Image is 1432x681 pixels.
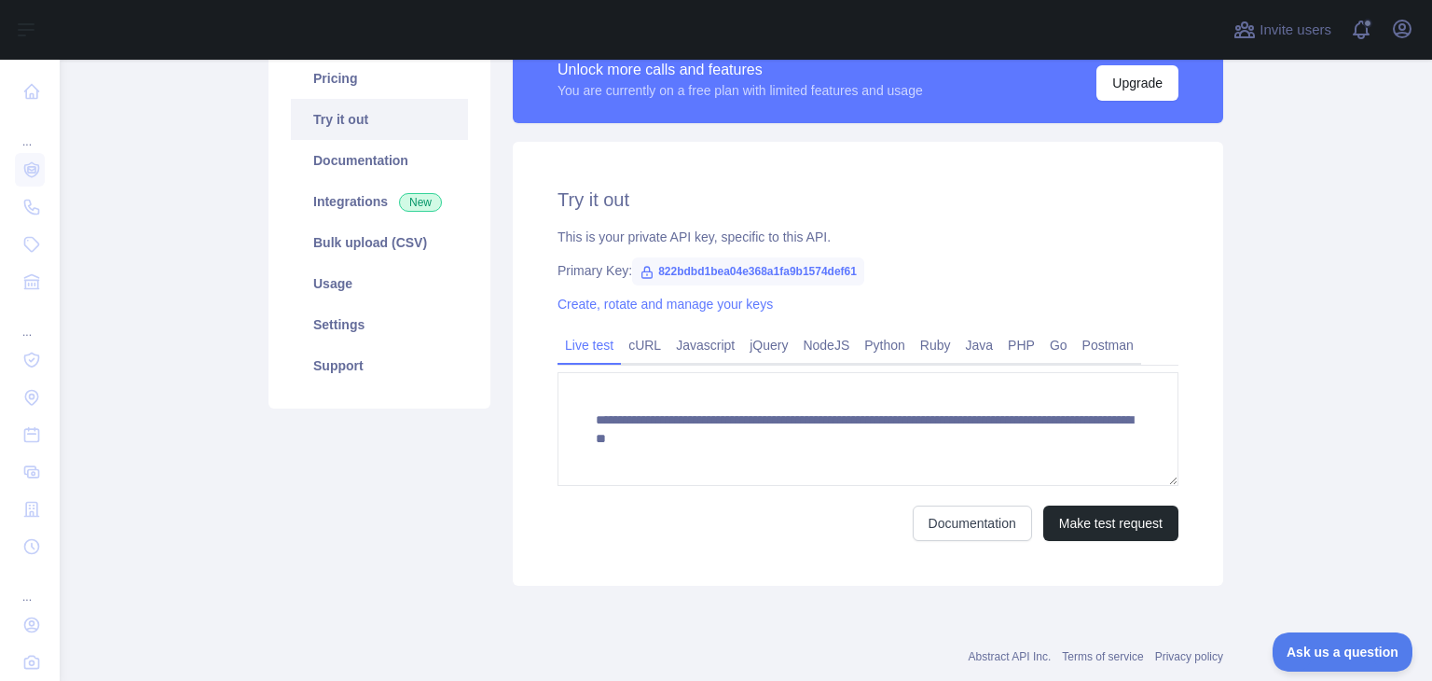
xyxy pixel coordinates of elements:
[15,112,45,149] div: ...
[15,302,45,340] div: ...
[558,330,621,360] a: Live test
[1043,506,1178,541] button: Make test request
[1260,20,1331,41] span: Invite users
[958,330,1001,360] a: Java
[291,263,468,304] a: Usage
[857,330,913,360] a: Python
[291,345,468,386] a: Support
[558,81,923,100] div: You are currently on a free plan with limited features and usage
[969,650,1052,663] a: Abstract API Inc.
[1075,330,1141,360] a: Postman
[399,193,442,212] span: New
[632,257,864,285] span: 822bdbd1bea04e368a1fa9b1574def61
[558,59,923,81] div: Unlock more calls and features
[1000,330,1042,360] a: PHP
[291,58,468,99] a: Pricing
[742,330,795,360] a: jQuery
[1155,650,1223,663] a: Privacy policy
[913,330,958,360] a: Ruby
[291,99,468,140] a: Try it out
[1062,650,1143,663] a: Terms of service
[291,222,468,263] a: Bulk upload (CSV)
[1273,632,1413,672] iframe: Toggle Customer Support
[558,187,1178,213] h2: Try it out
[1042,330,1075,360] a: Go
[1230,15,1335,45] button: Invite users
[291,181,468,222] a: Integrations New
[558,297,773,312] a: Create, rotate and manage your keys
[558,261,1178,280] div: Primary Key:
[291,140,468,181] a: Documentation
[913,506,1032,541] a: Documentation
[668,330,742,360] a: Javascript
[795,330,857,360] a: NodeJS
[558,228,1178,246] div: This is your private API key, specific to this API.
[1096,65,1178,101] button: Upgrade
[621,330,668,360] a: cURL
[291,304,468,345] a: Settings
[15,567,45,605] div: ...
